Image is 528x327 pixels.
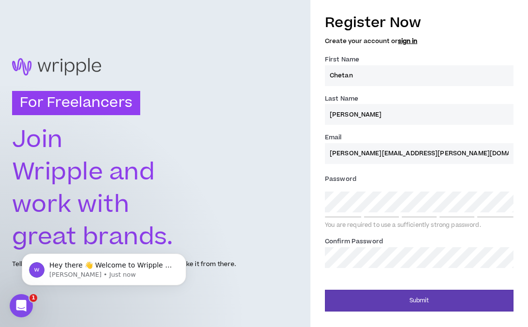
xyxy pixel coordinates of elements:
[10,294,33,317] iframe: Intercom live chat
[325,52,359,67] label: First Name
[325,234,383,249] label: Confirm Password
[325,91,358,106] label: Last Name
[398,37,417,45] a: sign in
[12,155,155,189] text: Wripple and
[325,65,513,86] input: First name
[12,220,173,254] text: great brands.
[325,13,513,33] h3: Register Now
[325,175,356,183] span: Password
[325,104,513,125] input: Last name
[325,143,513,164] input: Enter Email
[12,123,63,157] text: Join
[325,290,513,312] button: Submit
[7,233,201,301] iframe: Intercom notifications message
[12,91,140,115] h3: For Freelancers
[29,294,37,302] span: 1
[325,222,513,229] div: You are required to use a sufficiently strong password.
[325,130,342,145] label: Email
[325,38,513,45] h5: Create your account or
[12,188,129,222] text: work with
